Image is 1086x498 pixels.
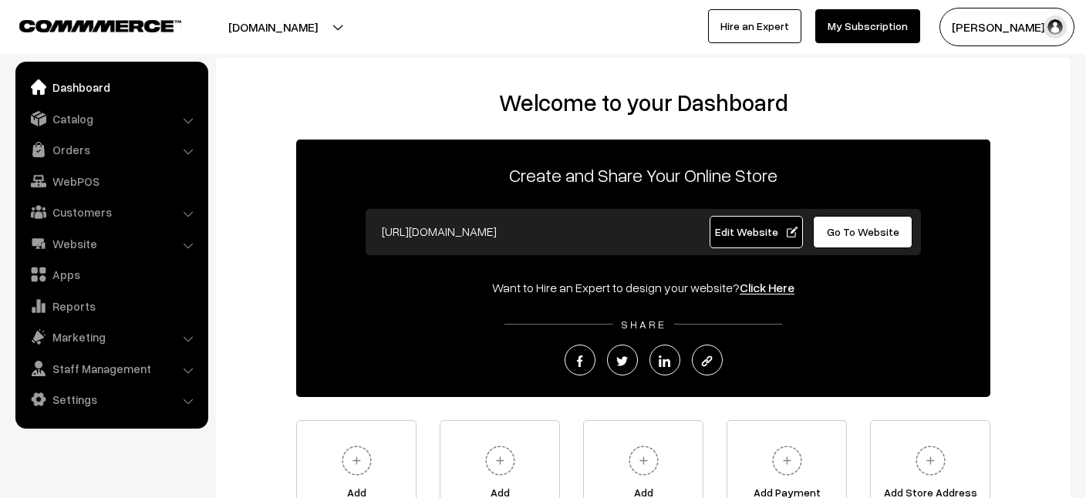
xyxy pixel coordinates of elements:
a: Orders [19,136,203,163]
a: Click Here [740,280,794,295]
a: Settings [19,385,203,413]
img: plus.svg [336,439,378,482]
img: plus.svg [909,439,952,482]
a: WebPOS [19,167,203,195]
a: COMMMERCE [19,15,154,34]
button: [DOMAIN_NAME] [174,8,372,46]
img: plus.svg [766,439,808,482]
img: plus.svg [479,439,521,482]
a: Hire an Expert [708,9,801,43]
a: Staff Management [19,355,203,382]
img: COMMMERCE [19,20,181,32]
button: [PERSON_NAME] S… [939,8,1074,46]
a: My Subscription [815,9,920,43]
a: Marketing [19,323,203,351]
a: Edit Website [710,216,804,248]
a: Apps [19,261,203,288]
img: plus.svg [622,439,665,482]
a: Reports [19,292,203,320]
h2: Welcome to your Dashboard [231,89,1055,116]
a: Catalog [19,105,203,133]
a: Customers [19,198,203,226]
img: user [1044,15,1067,39]
p: Create and Share Your Online Store [296,161,990,189]
div: Want to Hire an Expert to design your website? [296,278,990,297]
a: Website [19,230,203,257]
span: Edit Website [715,225,798,238]
a: Go To Website [813,216,912,248]
span: Go To Website [827,225,899,238]
a: Dashboard [19,73,203,101]
span: SHARE [613,318,674,331]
